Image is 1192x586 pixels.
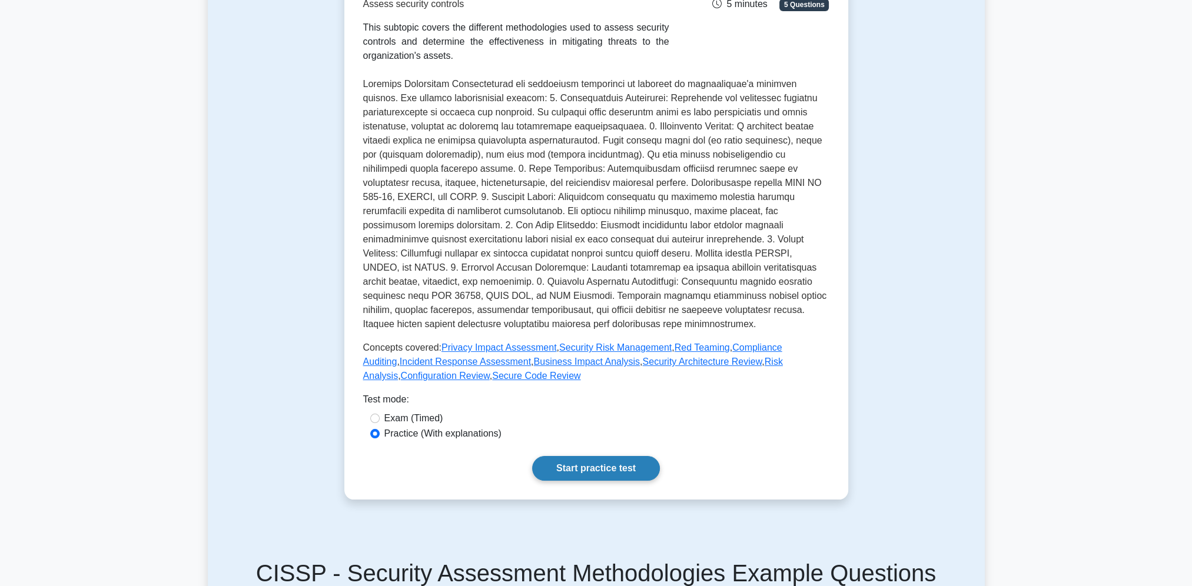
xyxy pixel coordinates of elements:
label: Exam (Timed) [384,411,443,425]
a: Configuration Review [401,371,490,381]
div: Test mode: [363,392,829,411]
a: Business Impact Analysis [533,357,640,367]
a: Red Teaming [675,342,730,352]
div: This subtopic covers the different methodologies used to assess security controls and determine t... [363,21,669,63]
a: Start practice test [532,456,660,481]
a: Incident Response Assessment [400,357,531,367]
a: Privacy Impact Assessment [441,342,557,352]
a: Secure Code Review [492,371,580,381]
p: Concepts covered: , , , , , , , , , [363,341,829,383]
p: Loremips Dolorsitam Consecteturad eli seddoeiusm temporinci ut laboreet do magnaaliquae'a minimve... [363,77,829,331]
label: Practice (With explanations) [384,427,502,441]
a: Security Risk Management [559,342,672,352]
a: Security Architecture Review [642,357,762,367]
